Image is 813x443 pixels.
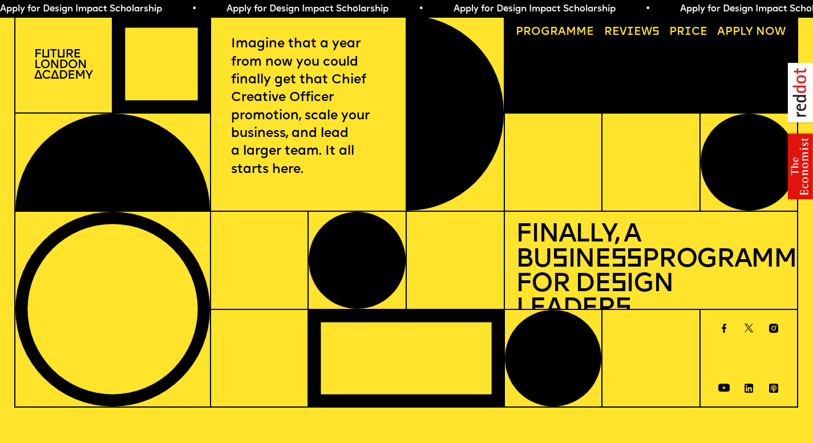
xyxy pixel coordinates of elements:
span: s [615,296,631,322]
h1: Finally, a Bu ine Programme for De ign Leader [516,223,786,321]
span: s [552,247,568,273]
span: ss [610,247,642,273]
span: • [180,5,185,14]
span: A [717,26,725,38]
a: Programme [510,21,600,43]
span: • [406,5,411,14]
span: a [558,26,566,38]
a: Price [664,21,713,43]
span: s [610,272,626,297]
a: Reviews [598,21,665,43]
a: Apply now [712,21,792,43]
span: • [633,5,638,14]
p: Imagine that a year from now you could finally get that Chief Creative Officer promotion, scale y... [231,35,385,179]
